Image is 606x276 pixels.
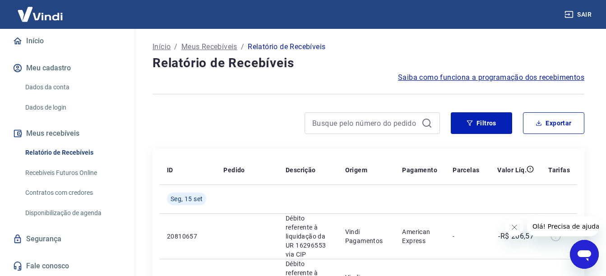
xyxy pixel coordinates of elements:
[174,41,177,52] p: /
[5,6,76,14] span: Olá! Precisa de ajuda?
[563,6,595,23] button: Sair
[523,112,584,134] button: Exportar
[11,256,124,276] a: Fale conosco
[22,78,124,97] a: Dados da conta
[11,0,69,28] img: Vindi
[223,166,245,175] p: Pedido
[402,227,438,245] p: American Express
[167,232,209,241] p: 20810657
[171,194,203,203] span: Seg, 15 set
[505,218,523,236] iframe: Fechar mensagem
[167,166,173,175] p: ID
[345,227,388,245] p: Vindi Pagamentos
[153,54,584,72] h4: Relatório de Recebíveis
[22,98,124,117] a: Dados de login
[498,231,534,242] p: -R$ 206,57
[345,166,367,175] p: Origem
[241,41,244,52] p: /
[181,41,237,52] a: Meus Recebíveis
[548,166,570,175] p: Tarifas
[11,31,124,51] a: Início
[527,216,599,236] iframe: Mensagem da empresa
[497,166,527,175] p: Valor Líq.
[286,166,316,175] p: Descrição
[453,232,479,241] p: -
[312,116,418,130] input: Busque pelo número do pedido
[22,184,124,202] a: Contratos com credores
[286,214,330,259] p: Débito referente à liquidação da UR 16296553 via CIP
[451,112,512,134] button: Filtros
[398,72,584,83] a: Saiba como funciona a programação dos recebimentos
[11,229,124,249] a: Segurança
[248,41,325,52] p: Relatório de Recebíveis
[11,58,124,78] button: Meu cadastro
[22,204,124,222] a: Disponibilização de agenda
[11,124,124,143] button: Meus recebíveis
[153,41,171,52] a: Início
[402,166,437,175] p: Pagamento
[453,166,479,175] p: Parcelas
[570,240,599,269] iframe: Botão para abrir a janela de mensagens
[22,143,124,162] a: Relatório de Recebíveis
[22,164,124,182] a: Recebíveis Futuros Online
